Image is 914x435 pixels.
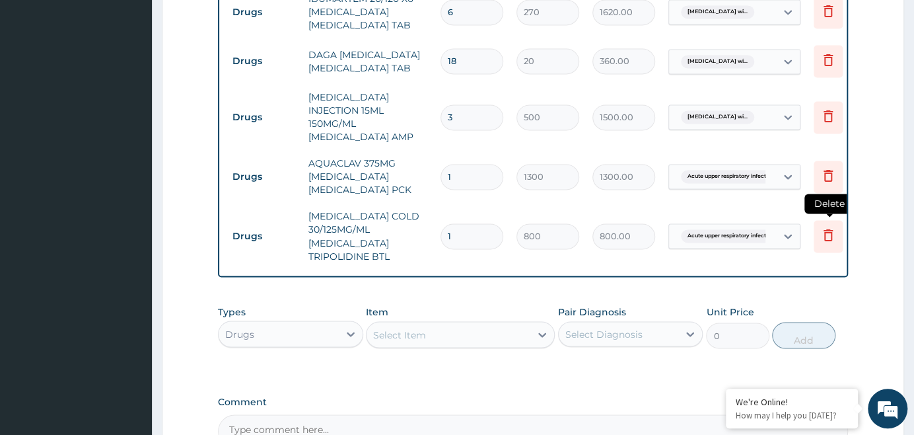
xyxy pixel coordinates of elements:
div: Minimize live chat window [217,7,248,38]
td: Drugs [226,165,302,189]
span: [MEDICAL_DATA] wi... [681,110,754,124]
td: AQUACLAV 375MG [MEDICAL_DATA] [MEDICAL_DATA] PCK [302,150,434,203]
span: Delete [804,194,855,214]
div: Drugs [225,327,254,340]
img: d_794563401_company_1708531726252_794563401 [24,66,53,99]
span: [MEDICAL_DATA] wi... [681,5,754,19]
span: We're online! [77,132,182,266]
textarea: Type your message and hit 'Enter' [7,292,252,338]
p: How may I help you today? [736,410,848,421]
td: Drugs [226,224,302,249]
label: Pair Diagnosis [558,305,626,318]
label: Types [218,306,246,317]
span: Acute upper respiratory infect... [681,229,777,243]
span: Acute upper respiratory infect... [681,170,777,183]
div: Select Diagnosis [565,327,643,340]
td: DAGA [MEDICAL_DATA] [MEDICAL_DATA] TAB [302,42,434,81]
div: We're Online! [736,396,848,408]
label: Comment [218,396,848,407]
span: [MEDICAL_DATA] wi... [681,55,754,68]
button: Add [772,322,835,348]
div: Chat with us now [69,74,222,91]
td: Drugs [226,105,302,130]
td: Drugs [226,49,302,73]
td: [MEDICAL_DATA] COLD 30/125MG/ML [MEDICAL_DATA] TRIPOLIDINE BTL [302,203,434,269]
label: Item [366,305,388,318]
label: Unit Price [706,305,754,318]
td: [MEDICAL_DATA] INJECTION 15ML 150MG/ML [MEDICAL_DATA] AMP [302,84,434,150]
div: Select Item [373,328,426,341]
